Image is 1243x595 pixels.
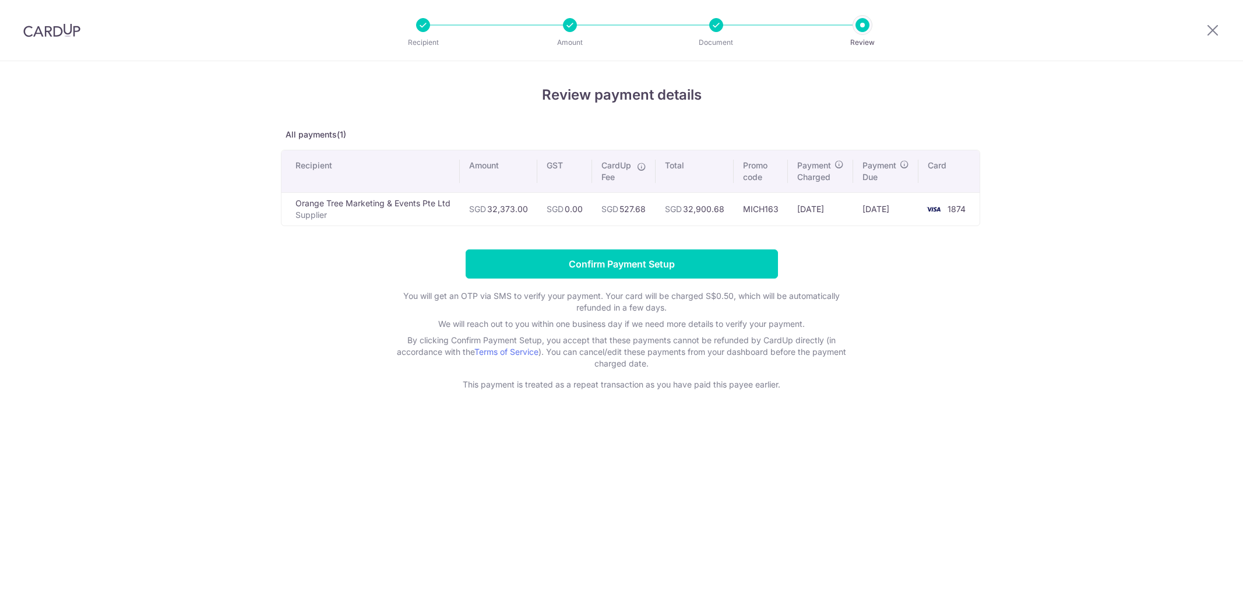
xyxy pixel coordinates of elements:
input: Confirm Payment Setup [466,249,778,279]
td: 32,900.68 [656,192,734,226]
span: Payment Due [862,160,896,183]
span: Payment Charged [797,160,831,183]
span: SGD [469,204,486,214]
td: 0.00 [537,192,592,226]
th: Card [918,150,980,192]
td: Orange Tree Marketing & Events Pte Ltd [281,192,460,226]
p: Document [673,37,759,48]
th: GST [537,150,592,192]
th: Total [656,150,734,192]
span: SGD [601,204,618,214]
p: We will reach out to you within one business day if we need more details to verify your payment. [389,318,855,330]
th: Amount [460,150,537,192]
span: SGD [665,204,682,214]
img: CardUp [23,23,80,37]
th: Recipient [281,150,460,192]
td: MICH163 [734,192,788,226]
p: You will get an OTP via SMS to verify your payment. Your card will be charged S$0.50, which will ... [389,290,855,314]
td: 32,373.00 [460,192,537,226]
span: 1874 [948,204,966,214]
td: 527.68 [592,192,656,226]
p: All payments(1) [281,129,963,140]
p: Supplier [295,209,450,221]
img: <span class="translation_missing" title="translation missing: en.account_steps.new_confirm_form.b... [922,202,945,216]
a: Terms of Service [474,347,538,357]
iframe: Opens a widget where you can find more information [1168,560,1231,589]
h4: Review payment details [281,85,963,105]
p: Review [819,37,906,48]
p: Recipient [380,37,466,48]
span: SGD [547,204,564,214]
td: [DATE] [853,192,918,226]
p: By clicking Confirm Payment Setup, you accept that these payments cannot be refunded by CardUp di... [389,335,855,369]
p: This payment is treated as a repeat transaction as you have paid this payee earlier. [389,379,855,390]
p: Amount [527,37,613,48]
span: CardUp Fee [601,160,631,183]
th: Promo code [734,150,788,192]
td: [DATE] [788,192,853,226]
